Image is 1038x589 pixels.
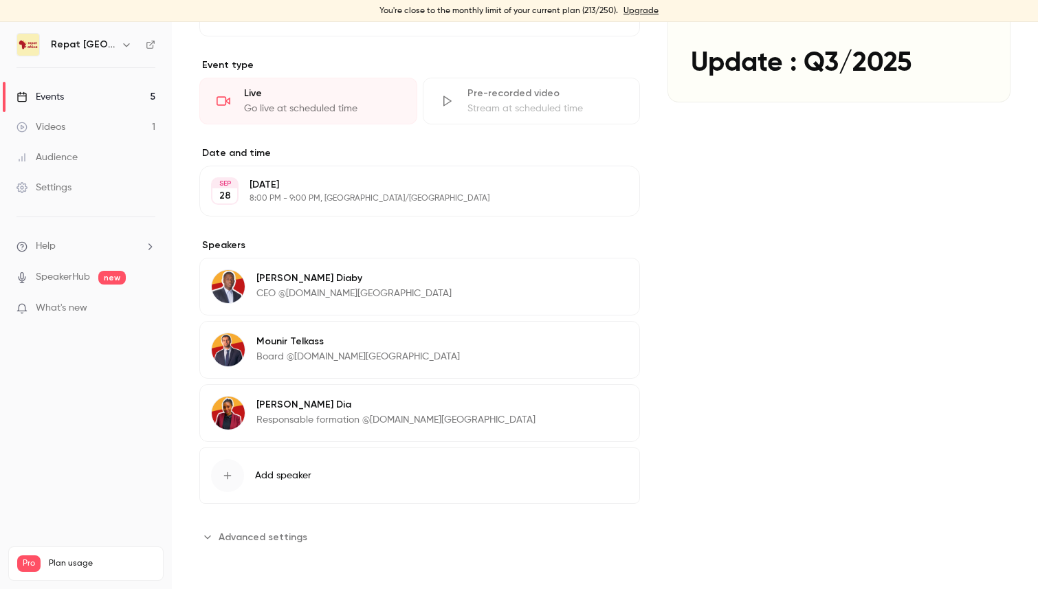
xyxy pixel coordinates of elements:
[51,38,115,52] h6: Repat [GEOGRAPHIC_DATA]
[16,90,64,104] div: Events
[199,146,640,160] label: Date and time
[623,5,659,16] a: Upgrade
[219,189,231,203] p: 28
[98,271,126,285] span: new
[17,34,39,56] img: Repat Africa
[16,151,78,164] div: Audience
[256,271,452,285] p: [PERSON_NAME] Diaby
[244,102,400,115] div: Go live at scheduled time
[212,397,245,430] img: Fatoumata Dia
[199,321,640,379] div: Mounir TelkassMounir TelkassBoard @[DOMAIN_NAME][GEOGRAPHIC_DATA]
[49,558,155,569] span: Plan usage
[199,526,640,548] section: Advanced settings
[423,78,641,124] div: Pre-recorded videoStream at scheduled time
[256,413,535,427] p: Responsable formation @[DOMAIN_NAME][GEOGRAPHIC_DATA]
[36,301,87,315] span: What's new
[212,270,245,303] img: Kara Diaby
[212,333,245,366] img: Mounir Telkass
[250,193,567,204] p: 8:00 PM - 9:00 PM, [GEOGRAPHIC_DATA]/[GEOGRAPHIC_DATA]
[139,302,155,315] iframe: Noticeable Trigger
[467,102,623,115] div: Stream at scheduled time
[256,335,460,348] p: Mounir Telkass
[16,120,65,134] div: Videos
[199,258,640,315] div: Kara Diaby[PERSON_NAME] DiabyCEO @[DOMAIN_NAME][GEOGRAPHIC_DATA]
[16,181,71,195] div: Settings
[255,469,311,482] span: Add speaker
[250,178,567,192] p: [DATE]
[17,555,41,572] span: Pro
[219,530,307,544] span: Advanced settings
[36,239,56,254] span: Help
[199,526,316,548] button: Advanced settings
[256,398,535,412] p: [PERSON_NAME] Dia
[244,87,400,100] div: Live
[16,239,155,254] li: help-dropdown-opener
[256,350,460,364] p: Board @[DOMAIN_NAME][GEOGRAPHIC_DATA]
[199,447,640,504] button: Add speaker
[199,58,640,72] p: Event type
[256,287,452,300] p: CEO @[DOMAIN_NAME][GEOGRAPHIC_DATA]
[199,238,640,252] label: Speakers
[36,270,90,285] a: SpeakerHub
[212,179,237,188] div: SEP
[467,87,623,100] div: Pre-recorded video
[199,78,417,124] div: LiveGo live at scheduled time
[199,384,640,442] div: Fatoumata Dia[PERSON_NAME] DiaResponsable formation @[DOMAIN_NAME][GEOGRAPHIC_DATA]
